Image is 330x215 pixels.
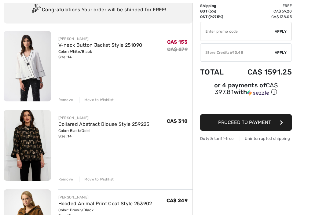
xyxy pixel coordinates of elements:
[167,39,188,45] span: CA$ 153
[232,3,292,9] td: Free
[4,110,51,181] img: Collared Abstract Blouse Style 259225
[215,82,278,96] span: CA$ 397.81
[247,90,269,96] img: Sezzle
[58,36,142,42] div: [PERSON_NAME]
[200,9,232,14] td: GST (5%)
[200,114,292,131] button: Proceed to Payment
[200,22,275,41] input: Promo code
[58,97,73,103] div: Remove
[200,82,292,98] div: or 4 payments ofCA$ 397.81withSezzle Click to learn more about Sezzle
[167,198,188,203] span: CA$ 249
[200,82,292,96] div: or 4 payments of with
[4,31,51,101] img: V-neck Button Jacket Style 251090
[167,46,188,52] s: CA$ 279
[79,97,114,103] div: Move to Wishlist
[200,50,275,55] div: Store Credit: 690.48
[58,121,150,127] a: Collared Abstract Blouse Style 259225
[58,49,142,60] div: Color: White/Black Size: 14
[11,4,185,16] div: Congratulations! Your order will be shipped for FREE!
[275,50,287,55] span: Apply
[58,195,152,200] div: [PERSON_NAME]
[200,136,292,141] div: Duty & tariff-free | Uninterrupted shipping
[200,98,292,112] iframe: PayPal-paypal
[58,128,150,139] div: Color: Black/Gold Size: 14
[167,118,188,124] span: CA$ 310
[58,115,150,121] div: [PERSON_NAME]
[232,14,292,20] td: CA$ 138.05
[200,3,232,9] td: Shipping
[232,9,292,14] td: CA$ 69.20
[232,62,292,82] td: CA$ 1591.25
[30,4,42,16] img: Congratulation2.svg
[58,201,152,206] a: Hooded Animal Print Coat Style 253902
[58,42,142,48] a: V-neck Button Jacket Style 251090
[200,62,232,82] td: Total
[79,177,114,182] div: Move to Wishlist
[58,177,73,182] div: Remove
[200,14,232,20] td: QST (9.975%)
[218,119,271,125] span: Proceed to Payment
[275,29,287,34] span: Apply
